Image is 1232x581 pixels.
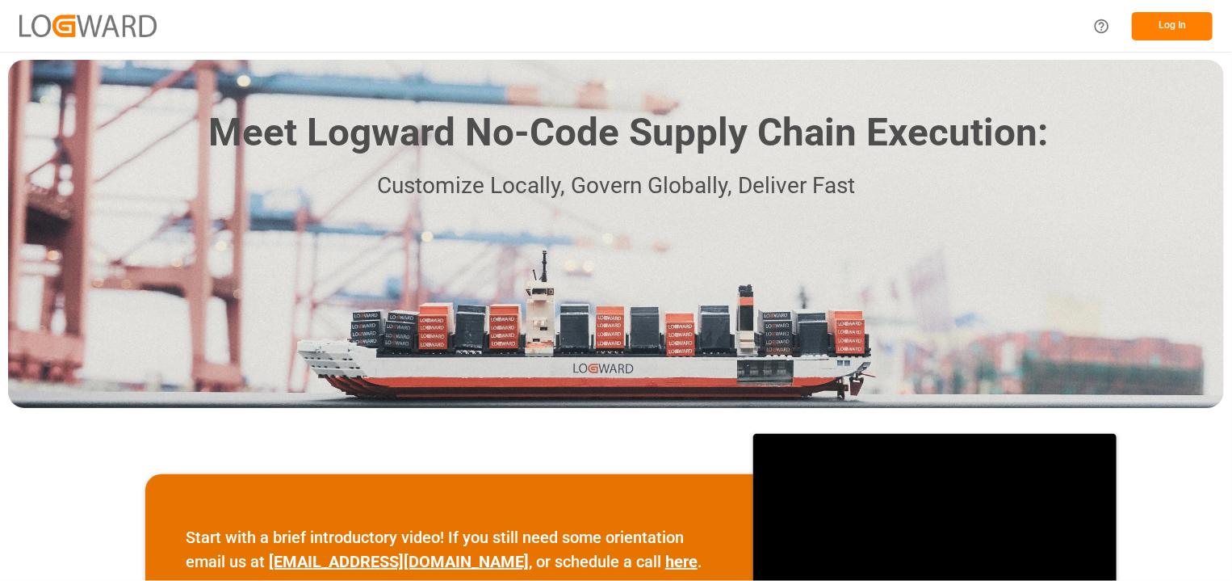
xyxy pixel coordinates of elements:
button: Log In [1132,12,1213,40]
p: Start with a brief introductory video! If you still need some orientation email us at , or schedu... [186,525,713,574]
img: Logward_new_orange.png [19,15,157,36]
a: [EMAIL_ADDRESS][DOMAIN_NAME] [269,552,529,571]
a: here [665,552,698,571]
h1: Meet Logward No-Code Supply Chain Execution: [208,104,1048,162]
button: Help Center [1083,8,1120,44]
p: Customize Locally, Govern Globally, Deliver Fast [184,168,1048,204]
